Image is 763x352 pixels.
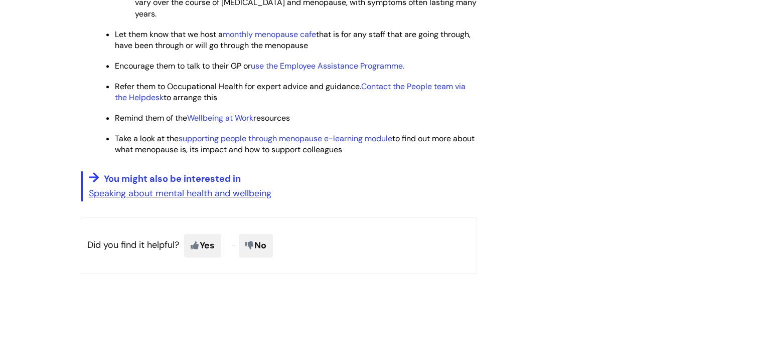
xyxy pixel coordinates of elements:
span: Let them know that we host a that is for any staff that are going through, have been through or w... [115,29,471,51]
span: Yes [184,234,221,257]
span: Take a look at the to find out more about what menopause is, its impact and how to support collea... [115,133,475,155]
span: You might also be interested in [104,173,241,185]
a: Speaking about mental health and wellbeing [89,187,271,199]
span: No [239,234,273,257]
a: Contact the People team via the Helpdesk [115,81,466,103]
a: use the Employee Assistance Programme [251,61,403,71]
a: monthly menopause cafe [223,29,316,40]
span: Remind them of the resources [115,113,290,123]
a: Wellbeing at Work [187,113,253,123]
span: Refer them to Occupational Health for expert advice and guidance. [115,81,466,103]
a: supporting people through menopause e-learning module [179,133,392,144]
p: Did you find it helpful? [81,217,477,273]
span: . [251,61,404,71]
span: Encourage them to talk to their GP or [115,61,251,71]
span: to arrange this [115,81,466,103]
